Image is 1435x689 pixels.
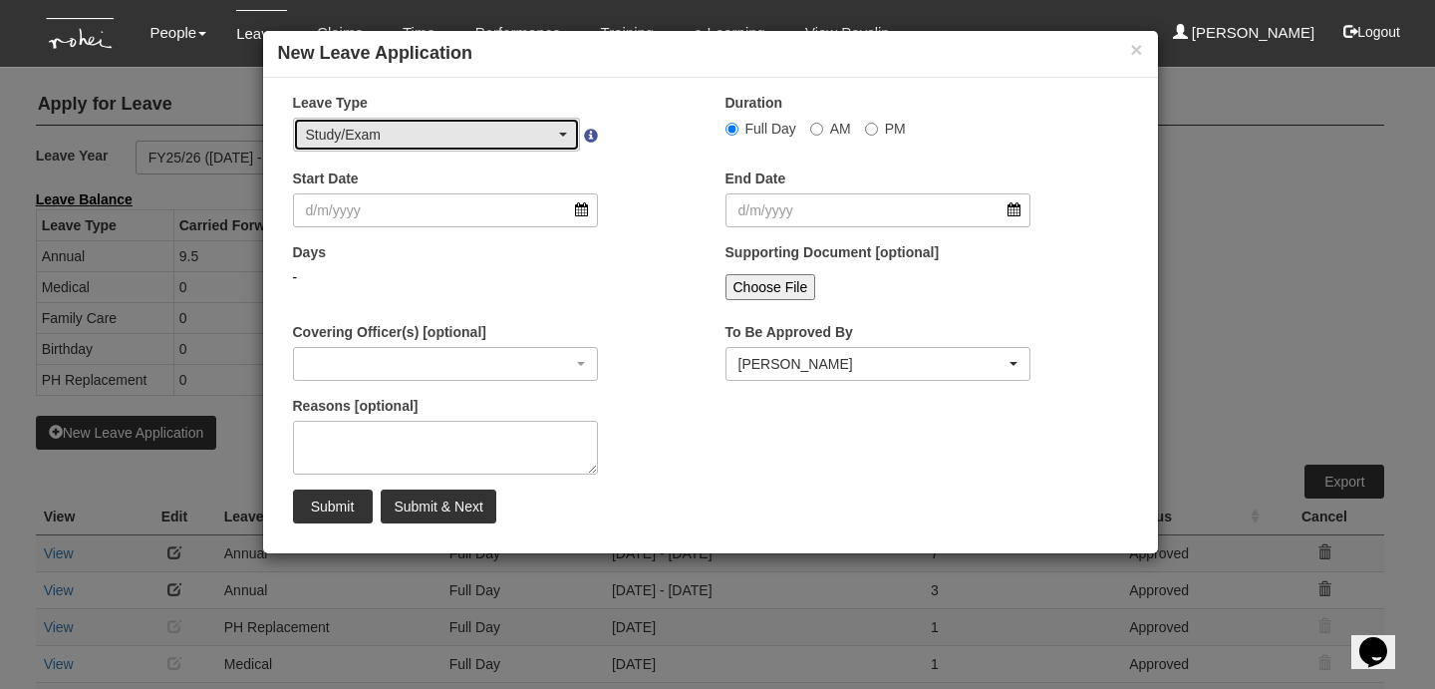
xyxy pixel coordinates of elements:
label: End Date [725,169,786,188]
span: Full Day [745,121,796,137]
button: Study/Exam [293,118,581,152]
label: Duration [725,93,783,113]
label: Supporting Document [optional] [725,242,940,262]
label: To Be Approved By [725,322,853,342]
span: AM [830,121,851,137]
input: Submit [293,490,373,523]
span: PM [885,121,906,137]
label: Covering Officer(s) [optional] [293,322,486,342]
div: [PERSON_NAME] [738,354,1006,374]
button: Denise Aragon [725,347,1031,381]
label: Leave Type [293,93,368,113]
div: Study/Exam [306,125,556,145]
label: Start Date [293,169,359,188]
input: d/m/yyyy [725,193,1031,227]
input: d/m/yyyy [293,193,599,227]
input: Choose File [725,274,816,300]
label: Days [293,242,326,262]
input: Submit & Next [381,490,495,523]
button: × [1130,39,1142,60]
b: New Leave Application [278,43,472,63]
iframe: chat widget [1351,609,1415,669]
label: Reasons [optional] [293,396,419,416]
div: - [293,267,599,287]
